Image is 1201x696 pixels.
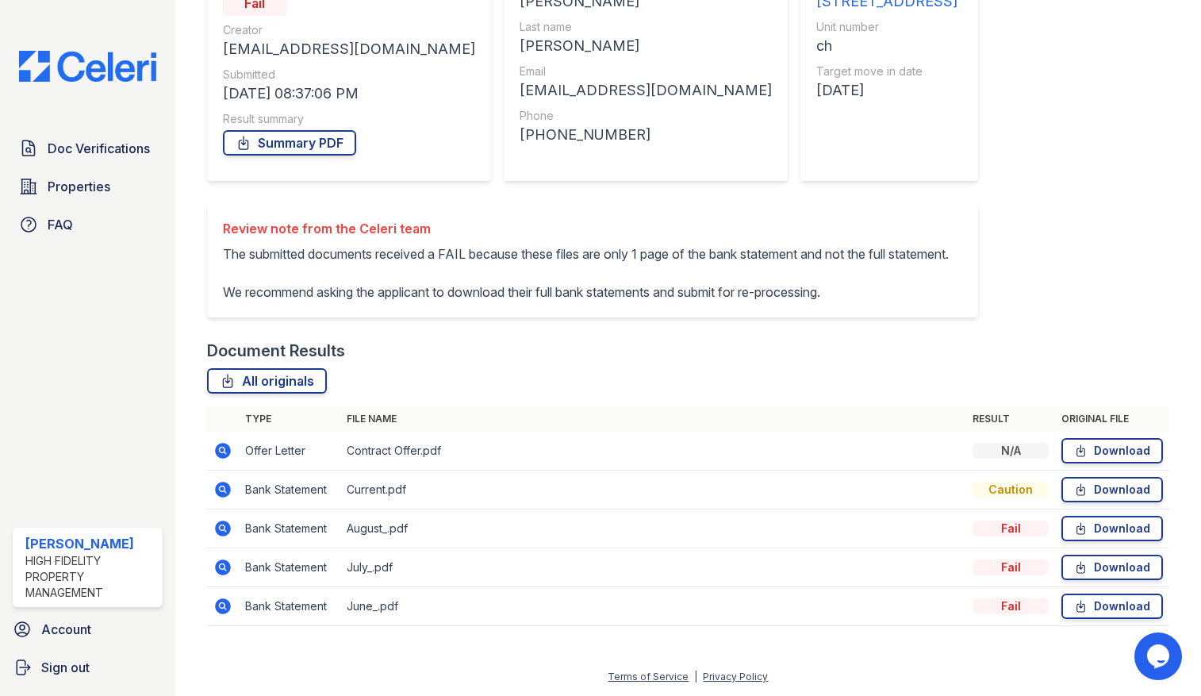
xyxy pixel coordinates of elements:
[973,443,1049,459] div: N/A
[41,620,91,639] span: Account
[13,171,163,202] a: Properties
[520,79,772,102] div: [EMAIL_ADDRESS][DOMAIN_NAME]
[48,139,150,158] span: Doc Verifications
[239,406,340,432] th: Type
[239,471,340,510] td: Bank Statement
[816,35,957,57] div: ch
[239,432,340,471] td: Offer Letter
[223,111,475,127] div: Result summary
[816,63,957,79] div: Target move in date
[340,406,966,432] th: File name
[223,83,475,105] div: [DATE] 08:37:06 PM
[1061,477,1163,502] a: Download
[1061,555,1163,580] a: Download
[973,482,1049,498] div: Caution
[13,209,163,240] a: FAQ
[6,51,169,82] img: CE_Logo_Blue-a8612792a0a2168367f1c8372b55b34899dd931a85d93a1a3d3e32e68fde9ad4.png
[25,534,156,553] div: [PERSON_NAME]
[973,598,1049,614] div: Fail
[966,406,1055,432] th: Result
[340,587,966,626] td: June_.pdf
[48,215,73,234] span: FAQ
[703,671,768,683] a: Privacy Policy
[223,38,475,60] div: [EMAIL_ADDRESS][DOMAIN_NAME]
[520,63,772,79] div: Email
[520,19,772,35] div: Last name
[1061,438,1163,463] a: Download
[520,108,772,124] div: Phone
[223,219,949,238] div: Review note from the Celeri team
[48,177,110,196] span: Properties
[13,133,163,164] a: Doc Verifications
[223,67,475,83] div: Submitted
[6,652,169,683] a: Sign out
[694,671,697,683] div: |
[973,559,1049,575] div: Fail
[520,124,772,146] div: [PHONE_NUMBER]
[520,35,772,57] div: [PERSON_NAME]
[340,432,966,471] td: Contract Offer.pdf
[340,548,966,587] td: July_.pdf
[6,613,169,645] a: Account
[1061,516,1163,541] a: Download
[608,671,689,683] a: Terms of Service
[207,368,327,394] a: All originals
[239,548,340,587] td: Bank Statement
[41,658,90,677] span: Sign out
[223,130,356,156] a: Summary PDF
[1055,406,1169,432] th: Original file
[1061,594,1163,619] a: Download
[340,471,966,510] td: Current.pdf
[207,340,345,362] div: Document Results
[816,19,957,35] div: Unit number
[1134,633,1185,680] iframe: chat widget
[816,79,957,102] div: [DATE]
[973,521,1049,536] div: Fail
[239,587,340,626] td: Bank Statement
[340,510,966,548] td: August_.pdf
[223,244,949,302] p: The submitted documents received a FAIL because these files are only 1 page of the bank statement...
[223,22,475,38] div: Creator
[239,510,340,548] td: Bank Statement
[25,553,156,601] div: High Fidelity Property Management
